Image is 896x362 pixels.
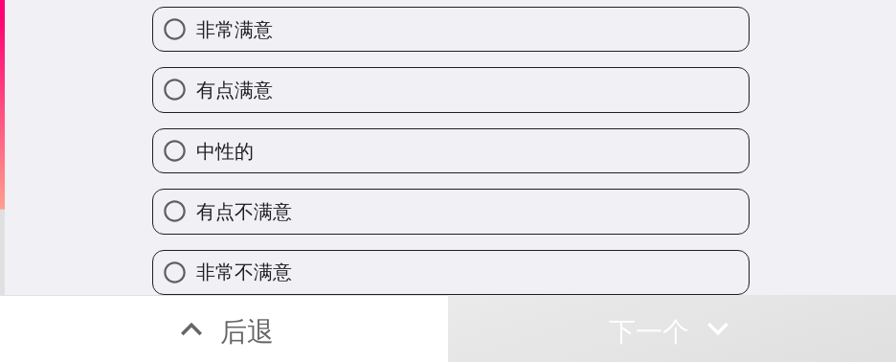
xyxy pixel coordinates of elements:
font: 下一个 [609,314,689,348]
button: 有点满意 [153,68,749,111]
font: 后退 [220,314,274,348]
button: 中性的 [153,129,749,172]
button: 非常不满意 [153,251,749,294]
font: 有点满意 [196,78,273,102]
font: 非常不满意 [196,260,292,283]
button: 有点不满意 [153,190,749,233]
font: 中性的 [196,139,254,163]
font: 非常满意 [196,17,273,41]
button: 非常满意 [153,8,749,51]
button: 下一个 [448,295,896,362]
font: 有点不满意 [196,199,292,223]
